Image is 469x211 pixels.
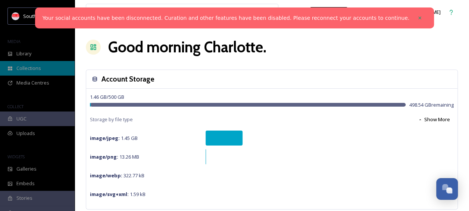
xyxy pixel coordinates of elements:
[90,191,146,198] span: 1.59 kB
[90,116,133,123] span: Storage by file type
[7,104,24,109] span: COLLECT
[23,12,71,19] span: South Yorkshire LVEP
[16,130,35,137] span: Uploads
[108,36,266,58] h1: Good morning Charlotte .
[391,5,444,19] a: [PERSON_NAME]
[7,154,25,159] span: WIDGETS
[16,165,37,172] span: Galleries
[90,135,120,141] strong: image/jpeg :
[414,112,454,127] button: Show More
[16,195,32,202] span: Stories
[90,153,139,160] span: 13.26 MB
[90,172,144,179] span: 322.77 kB
[310,7,347,18] a: What's New
[16,79,49,86] span: Media Centres
[16,65,41,72] span: Collections
[90,172,122,179] strong: image/webp :
[436,178,458,200] button: Open Chat
[90,94,124,100] span: 1.46 GB / 500 GB
[7,39,21,44] span: MEDIA
[90,191,129,198] strong: image/svg+xml :
[16,115,26,122] span: UGC
[90,153,118,160] strong: image/png :
[16,180,35,187] span: Embeds
[90,135,138,141] span: 1.45 GB
[409,101,454,108] span: 498.54 GB remaining
[103,4,217,21] input: Search your library
[43,14,409,22] a: Your social accounts have been disconnected. Curation and other features have been disabled. Plea...
[101,74,154,85] h3: Account Storage
[12,12,19,20] img: South%20Yorkshire%20LVEP.png
[231,5,274,19] a: View all files
[16,50,31,57] span: Library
